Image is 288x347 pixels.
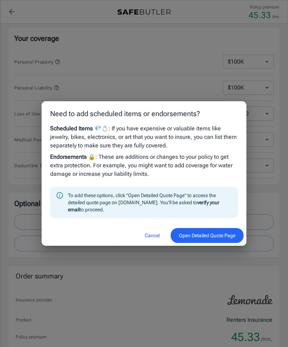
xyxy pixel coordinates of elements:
[50,153,95,160] strong: Endorsements 🔒
[50,125,108,132] strong: Scheduled Items 💎💍
[137,228,168,243] button: Cancel
[171,228,244,243] button: Open Detailed Quote Page
[68,189,232,216] div: To add these options, click "Open Detailed Quote Page" to access the detailed quote page on [DOMA...
[68,200,219,212] strong: verify your email
[50,124,238,150] p: : If you have expensive or valuable items like jewelry, bikes, electronics, or art that you want ...
[50,108,238,119] p: Need to add scheduled items or endorsements?
[50,153,238,178] p: : These are additions or changes to your policy to get extra protection. For example, you might w...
